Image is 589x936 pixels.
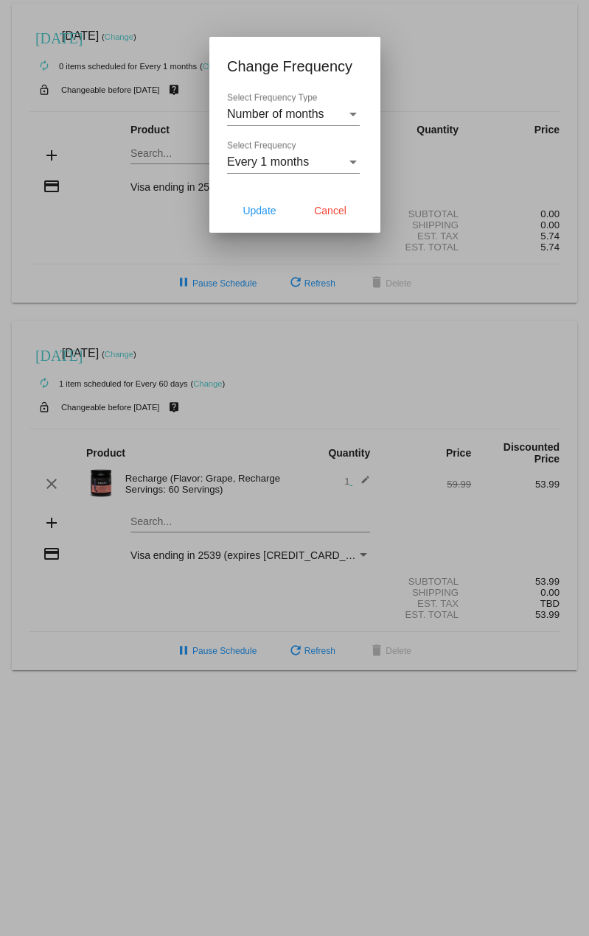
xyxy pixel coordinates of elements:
[243,205,276,217] span: Update
[227,108,324,120] span: Number of months
[227,54,363,78] h1: Change Frequency
[227,108,360,121] mat-select: Select Frequency Type
[227,155,360,169] mat-select: Select Frequency
[314,205,346,217] span: Cancel
[227,155,309,168] span: Every 1 months
[227,197,292,224] button: Update
[298,197,363,224] button: Cancel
